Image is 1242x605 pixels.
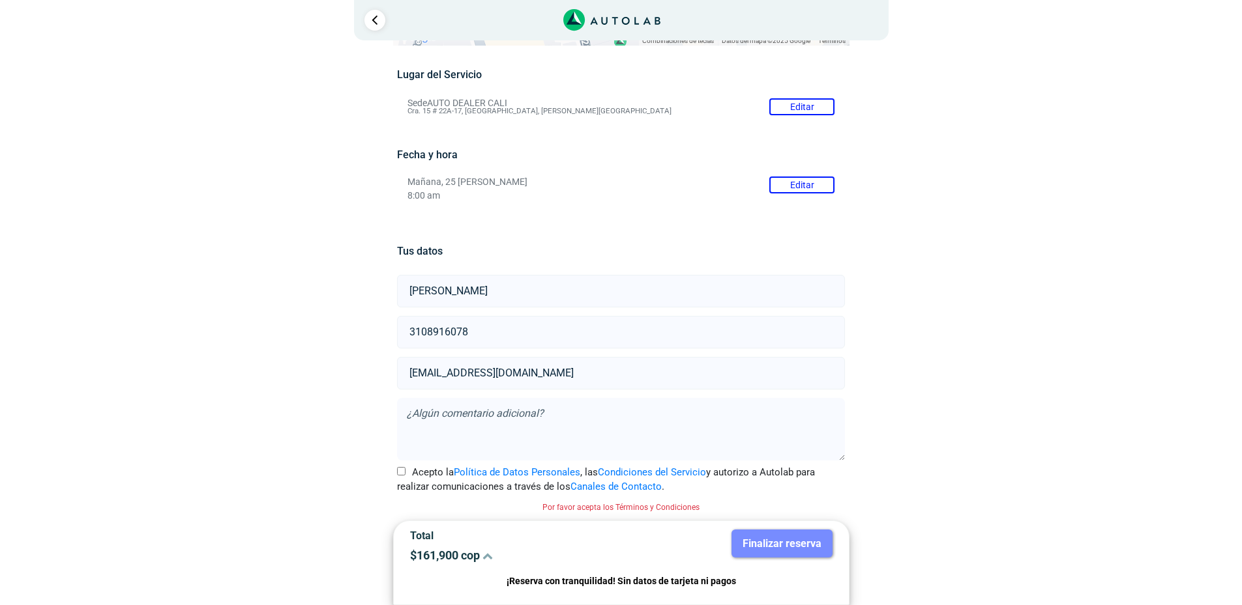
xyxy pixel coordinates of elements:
[397,68,845,81] h5: Lugar del Servicio
[454,466,580,478] a: Política de Datos Personales
[397,148,845,161] h5: Fecha y hora
[818,37,846,44] a: Términos (se abre en una nueva pestaña)
[397,465,845,494] label: Acepto la , las y autorizo a Autolab para realizar comunicaciones a través de los .
[722,37,810,44] span: Datos del mapa ©2025 Google
[397,275,845,307] input: Nombre y apellido
[642,36,714,46] button: Combinaciones de teclas
[407,176,835,188] p: Mañana, 25 [PERSON_NAME]
[397,316,845,348] input: Celular
[410,529,612,542] p: Total
[732,529,833,557] button: Finalizar reserva
[364,10,385,31] a: Ir al paso anterior
[407,190,835,201] p: 8:00 am
[542,503,700,512] small: Por favor acepta los Términos y Condiciones
[570,481,662,492] a: Canales de Contacto
[769,176,835,193] button: Editar
[410,548,612,562] p: $ 161,900 cop
[397,357,845,389] input: Correo electrónico
[397,467,406,475] input: Acepto laPolítica de Datos Personales, lasCondiciones del Servicioy autorizo a Autolab para reali...
[563,13,660,25] a: Link al sitio de autolab
[397,245,845,257] h5: Tus datos
[410,574,833,589] p: ¡Reserva con tranquilidad! Sin datos de tarjeta ni pagos
[598,466,706,478] a: Condiciones del Servicio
